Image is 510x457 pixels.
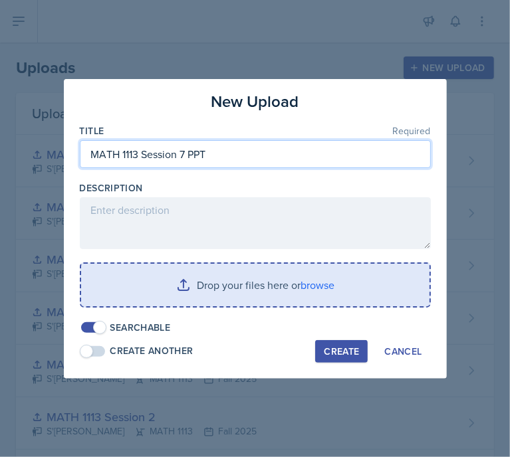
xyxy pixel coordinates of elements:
button: Cancel [376,340,430,363]
label: Title [80,124,104,137]
span: Required [393,126,431,136]
button: Create [315,340,368,363]
div: Create [324,346,359,357]
div: Create Another [110,344,193,358]
label: Description [80,181,143,195]
div: Searchable [110,321,171,335]
h3: New Upload [211,90,299,114]
div: Cancel [384,346,422,357]
input: Enter title [80,140,431,168]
